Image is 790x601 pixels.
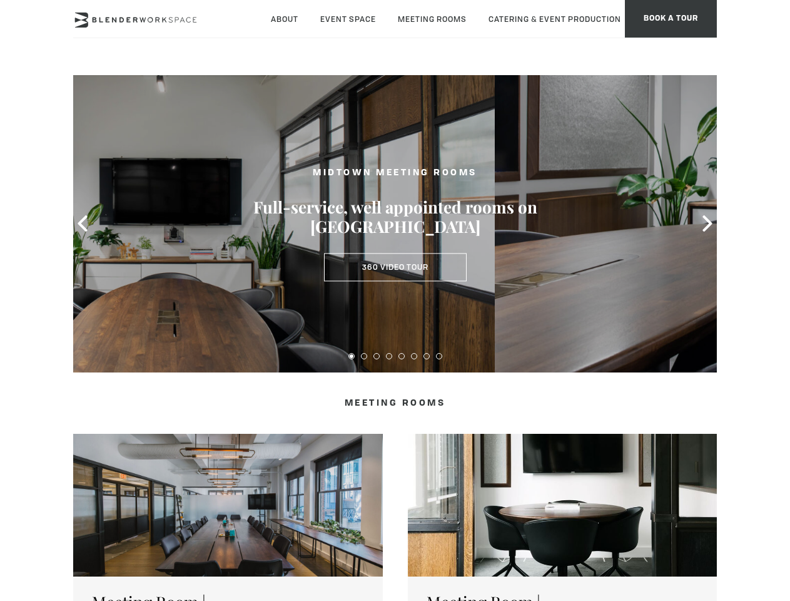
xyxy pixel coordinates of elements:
a: 360 Video Tour [324,253,467,282]
h2: MIDTOWN MEETING ROOMS [251,166,539,182]
h3: Full-service, well appointed rooms on [GEOGRAPHIC_DATA] [251,198,539,237]
h4: Meeting Rooms [136,398,654,409]
iframe: Chat Widget [565,441,790,601]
